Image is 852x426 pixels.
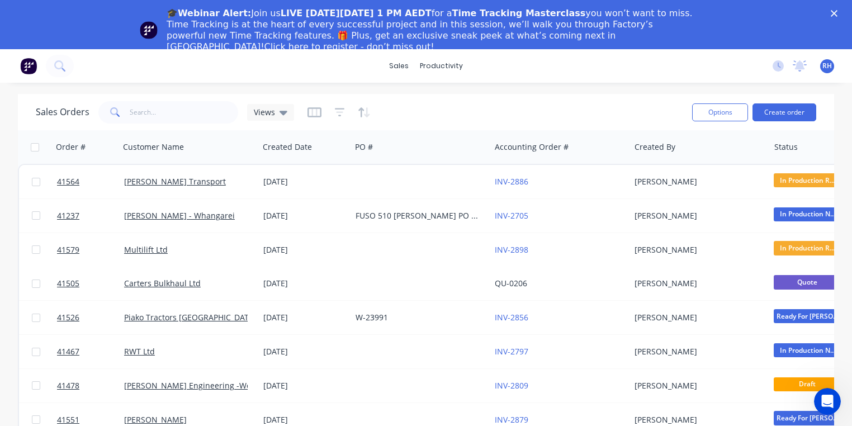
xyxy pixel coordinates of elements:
[263,312,347,323] div: [DATE]
[57,267,124,300] a: 41505
[57,312,79,323] span: 41526
[635,278,759,289] div: [PERSON_NAME]
[356,312,480,323] div: W-23991
[57,176,79,187] span: 41564
[635,176,759,187] div: [PERSON_NAME]
[140,21,158,39] img: Profile image for Team
[263,380,347,391] div: [DATE]
[263,141,312,153] div: Created Date
[124,176,226,187] a: [PERSON_NAME] Transport
[124,210,235,221] a: [PERSON_NAME] - Whangarei
[57,165,124,198] a: 41564
[263,210,347,221] div: [DATE]
[36,107,89,117] h1: Sales Orders
[414,58,468,74] div: productivity
[124,380,330,391] a: [PERSON_NAME] Engineering -Workshop Consumables
[57,244,79,255] span: 41579
[57,301,124,334] a: 41526
[495,244,528,255] a: INV-2898
[774,241,841,255] span: In Production R...
[495,141,569,153] div: Accounting Order #
[57,346,79,357] span: 41467
[384,58,414,74] div: sales
[263,244,347,255] div: [DATE]
[774,377,841,391] span: Draft
[57,199,124,233] a: 41237
[635,380,759,391] div: [PERSON_NAME]
[124,244,168,255] a: Multilift Ltd
[57,335,124,368] a: 41467
[495,380,528,391] a: INV-2809
[263,346,347,357] div: [DATE]
[814,388,841,415] iframe: Intercom live chat
[124,346,155,357] a: RWT Ltd
[281,8,432,18] b: LIVE [DATE][DATE] 1 PM AEDT
[495,414,528,425] a: INV-2879
[263,414,347,425] div: [DATE]
[831,10,842,17] div: Close
[774,309,841,323] span: Ready For [PERSON_NAME]
[167,8,251,18] b: 🎓Webinar Alert:
[774,275,841,289] span: Quote
[57,278,79,289] span: 41505
[254,106,275,118] span: Views
[495,210,528,221] a: INV-2705
[57,369,124,403] a: 41478
[635,244,759,255] div: [PERSON_NAME]
[495,278,527,288] a: QU-0206
[124,312,256,323] a: Piako Tractors [GEOGRAPHIC_DATA]
[263,176,347,187] div: [DATE]
[752,103,816,121] button: Create order
[57,414,79,425] span: 41551
[56,141,86,153] div: Order #
[635,346,759,357] div: [PERSON_NAME]
[263,278,347,289] div: [DATE]
[774,207,841,221] span: In Production N...
[635,141,675,153] div: Created By
[20,58,37,74] img: Factory
[495,312,528,323] a: INV-2856
[495,346,528,357] a: INV-2797
[635,414,759,425] div: [PERSON_NAME]
[692,103,748,121] button: Options
[167,8,694,53] div: Join us for a you won’t want to miss. Time Tracking is at the heart of every successful project a...
[635,312,759,323] div: [PERSON_NAME]
[774,411,841,425] span: Ready For [PERSON_NAME]
[635,210,759,221] div: [PERSON_NAME]
[264,41,434,52] a: Click here to register - don’t miss out!
[355,141,373,153] div: PO #
[774,343,841,357] span: In Production N...
[57,380,79,391] span: 41478
[57,210,79,221] span: 41237
[130,101,239,124] input: Search...
[123,141,184,153] div: Customer Name
[356,210,480,221] div: FUSO 510 [PERSON_NAME] PO 825751
[124,278,201,288] a: Carters Bulkhaul Ltd
[124,414,187,425] a: [PERSON_NAME]
[57,233,124,267] a: 41579
[774,173,841,187] span: In Production R...
[774,141,798,153] div: Status
[452,8,586,18] b: Time Tracking Masterclass
[495,176,528,187] a: INV-2886
[822,61,832,71] span: RH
